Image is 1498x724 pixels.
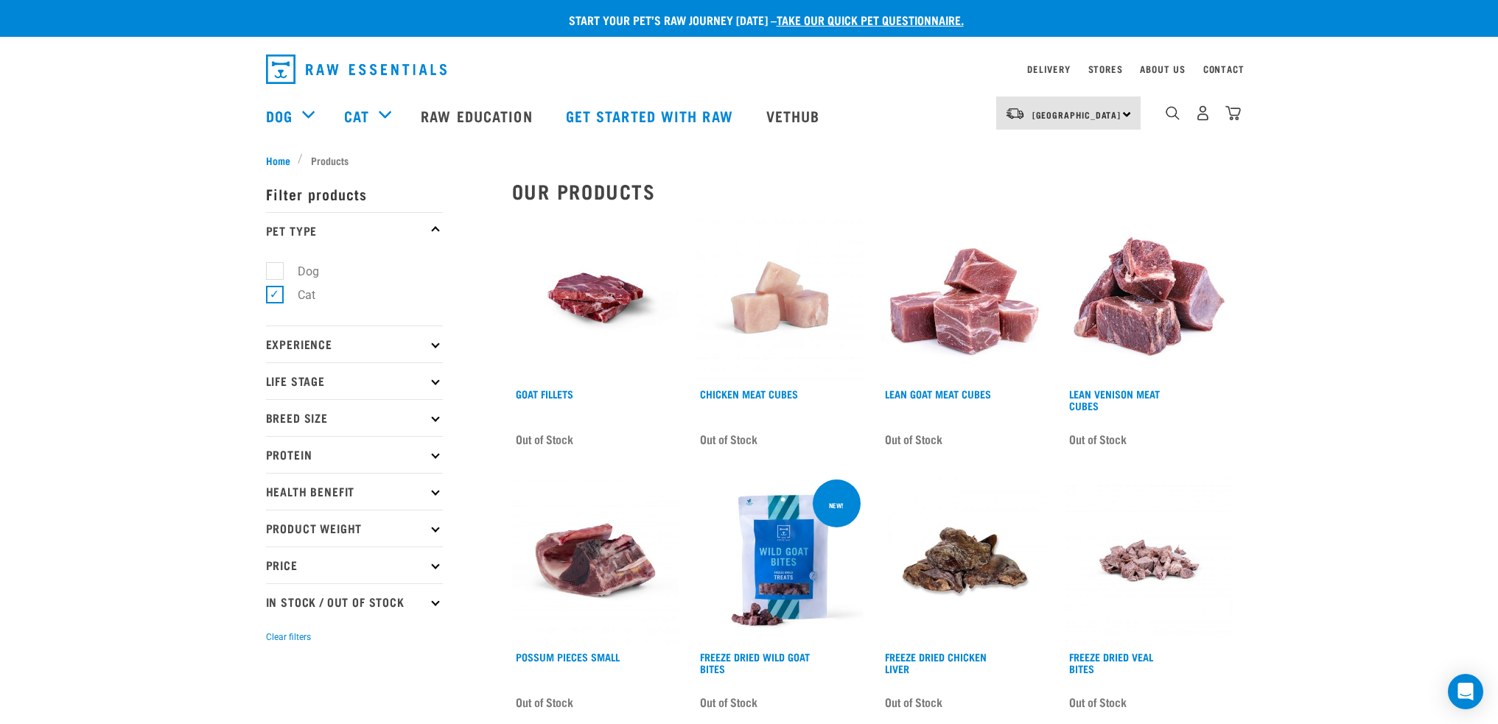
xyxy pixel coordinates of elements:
a: Home [266,152,298,168]
p: Filter products [266,175,443,212]
a: Cat [344,105,369,127]
nav: dropdown navigation [254,49,1245,90]
h2: Our Products [512,180,1233,203]
a: Contact [1203,66,1245,71]
a: Raw Education [406,86,550,145]
a: Freeze Dried Wild Goat Bites [700,654,810,671]
a: Freeze Dried Veal Bites [1069,654,1153,671]
span: [GEOGRAPHIC_DATA] [1032,112,1121,117]
p: Health Benefit [266,473,443,510]
img: user.png [1195,105,1211,121]
a: Vethub [752,86,839,145]
p: Protein [266,436,443,473]
p: Product Weight [266,510,443,546]
p: Price [266,546,443,583]
a: Lean Venison Meat Cubes [1069,391,1160,408]
img: 16327 [881,477,1049,644]
span: Out of Stock [700,428,757,450]
img: 1184 Wild Goat Meat Cubes Boneless 01 [881,214,1049,382]
img: Raw Essentials Freeze Dried Wild Goat Bites PetTreats Product Shot [696,477,864,644]
p: Breed Size [266,399,443,436]
p: Pet Type [266,212,443,249]
span: Out of Stock [885,428,942,450]
a: Delivery [1027,66,1070,71]
a: Dog [266,105,293,127]
a: take our quick pet questionnaire. [777,16,964,23]
img: home-icon@2x.png [1225,105,1241,121]
img: Dried Veal Bites 1698 [1065,477,1233,644]
a: Lean Goat Meat Cubes [885,391,991,396]
a: Stores [1088,66,1123,71]
label: Dog [274,262,325,281]
span: Home [266,152,290,168]
button: Clear filters [266,630,311,644]
span: Out of Stock [516,691,573,713]
span: Out of Stock [1069,691,1127,713]
a: Get started with Raw [551,86,752,145]
p: Life Stage [266,362,443,399]
a: Chicken Meat Cubes [700,391,798,396]
img: Chicken meat [696,214,864,382]
a: About Us [1140,66,1185,71]
p: Experience [266,326,443,362]
p: In Stock / Out Of Stock [266,583,443,620]
div: Open Intercom Messenger [1448,674,1483,709]
a: Possum Pieces Small [516,654,620,659]
img: 1181 Wild Venison Meat Cubes Boneless 01 [1065,214,1233,382]
nav: breadcrumbs [266,152,1233,168]
div: new! [822,494,850,516]
a: Goat Fillets [516,391,573,396]
span: Out of Stock [516,428,573,450]
label: Cat [274,286,321,304]
a: Freeze Dried Chicken Liver [885,654,987,671]
img: home-icon-1@2x.png [1166,106,1180,120]
img: van-moving.png [1005,107,1025,120]
span: Out of Stock [700,691,757,713]
img: Possum Piece Small [512,477,679,644]
span: Out of Stock [885,691,942,713]
img: Raw Essentials Goat Fillets [512,214,679,382]
img: Raw Essentials Logo [266,55,447,84]
span: Out of Stock [1069,428,1127,450]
